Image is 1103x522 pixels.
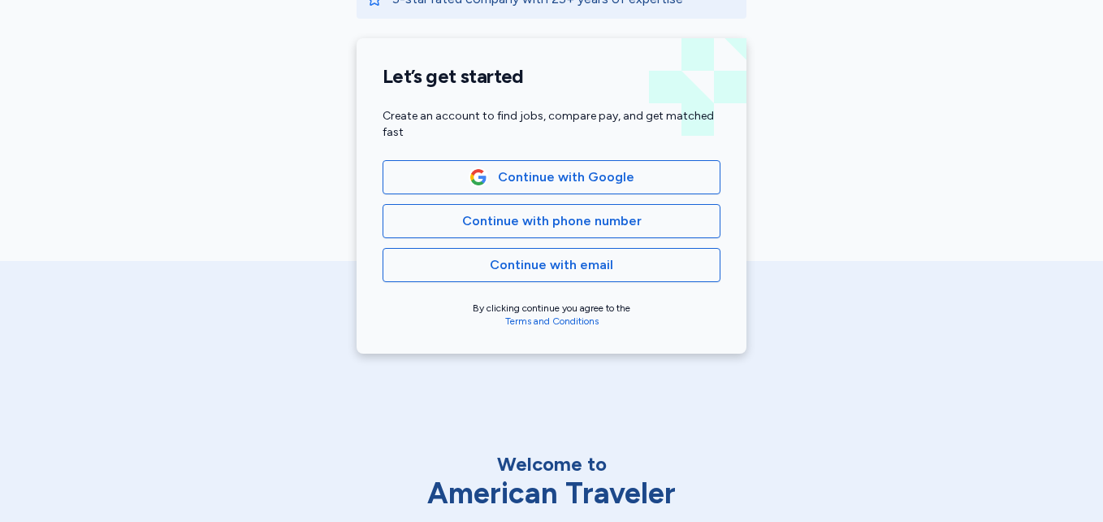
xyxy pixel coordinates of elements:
[383,108,720,141] div: Create an account to find jobs, compare pay, and get matched fast
[383,302,720,328] div: By clicking continue you agree to the
[383,248,720,282] button: Continue with email
[469,168,487,186] img: Google Logo
[383,64,720,89] h1: Let’s get started
[383,204,720,238] button: Continue with phone number
[505,315,599,327] a: Terms and Conditions
[498,167,634,187] span: Continue with Google
[381,451,722,477] div: Welcome to
[381,477,722,510] div: American Traveler
[383,160,720,194] button: Google LogoContinue with Google
[462,211,642,231] span: Continue with phone number
[490,255,613,275] span: Continue with email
